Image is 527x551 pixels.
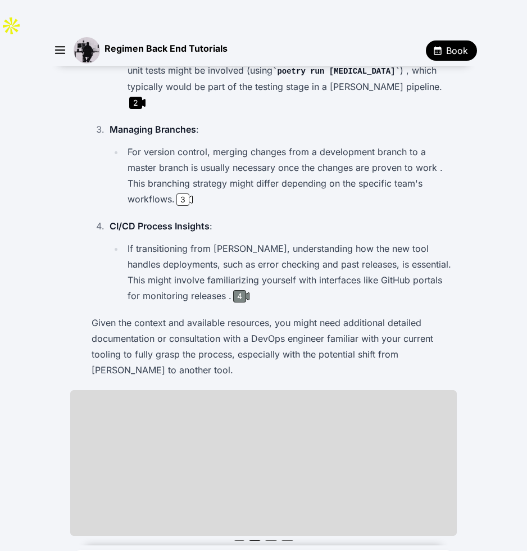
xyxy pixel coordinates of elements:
[128,97,147,109] button: 2
[92,315,452,378] p: Given the context and available resources, you might need additional detailed documentation or co...
[176,193,189,206] div: 3
[124,31,452,110] li: Typically, a [PERSON_NAME] pipeline setup involves various stages, such as building, testing, and...
[446,44,468,57] span: Book
[124,241,452,304] li: If transitioning from [PERSON_NAME], understanding how the new tool handles deployments, such as ...
[110,218,452,234] p: :
[129,97,142,109] div: 2
[426,40,477,61] button: Book
[272,67,400,76] code: poetry run [MEDICAL_DATA]
[77,397,448,529] iframe: Vimeo video player
[124,144,452,207] li: For version control, merging changes from a development branch to a master branch is usually nece...
[110,124,196,135] strong: Managing Branches
[52,42,69,59] button: Expand
[110,220,210,232] strong: CI/CD Process Insights
[74,37,100,64] img: avatar of Regimen Back End Tutorials
[175,193,194,206] button: 3
[233,290,246,302] div: 4
[231,290,251,302] button: 4
[105,42,228,55] span: Regimen Back End Tutorials
[110,121,452,137] p: :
